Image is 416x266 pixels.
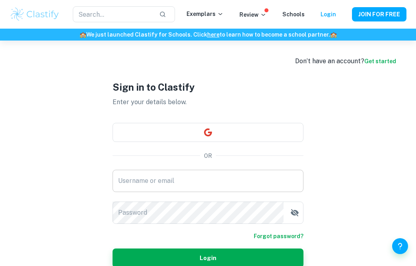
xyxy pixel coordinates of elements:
[254,232,303,241] a: Forgot password?
[207,31,220,38] a: here
[321,11,336,17] a: Login
[10,6,60,22] img: Clastify logo
[282,11,305,17] a: Schools
[73,6,153,22] input: Search...
[352,7,406,21] button: JOIN FOR FREE
[239,10,266,19] p: Review
[113,80,303,94] h1: Sign in to Clastify
[330,31,337,38] span: 🏫
[2,30,414,39] h6: We just launched Clastify for Schools. Click to learn how to become a school partner.
[187,10,224,18] p: Exemplars
[295,56,396,66] div: Don’t have an account?
[392,238,408,254] button: Help and Feedback
[204,151,212,160] p: OR
[80,31,86,38] span: 🏫
[364,58,396,64] a: Get started
[113,97,303,107] p: Enter your details below.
